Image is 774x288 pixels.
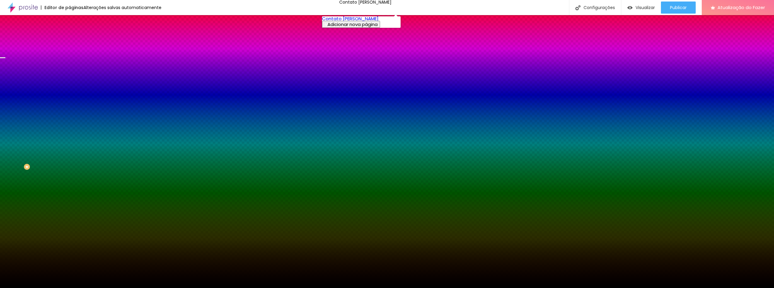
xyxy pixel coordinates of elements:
[327,21,378,28] font: Adicionar nova página
[322,15,379,22] a: Contato [PERSON_NAME]
[636,5,655,11] font: Visualizar
[584,5,615,11] font: Configurações
[322,21,380,28] button: Adicionar nova página
[661,2,696,14] button: Publicar
[670,5,687,11] font: Publicar
[717,4,765,11] font: Atualização do Fazer
[83,5,161,11] font: Alterações salvas automaticamente
[627,5,633,10] img: view-1.svg
[575,5,580,10] img: Ícone
[621,2,661,14] button: Visualizar
[44,5,83,11] font: Editor de páginas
